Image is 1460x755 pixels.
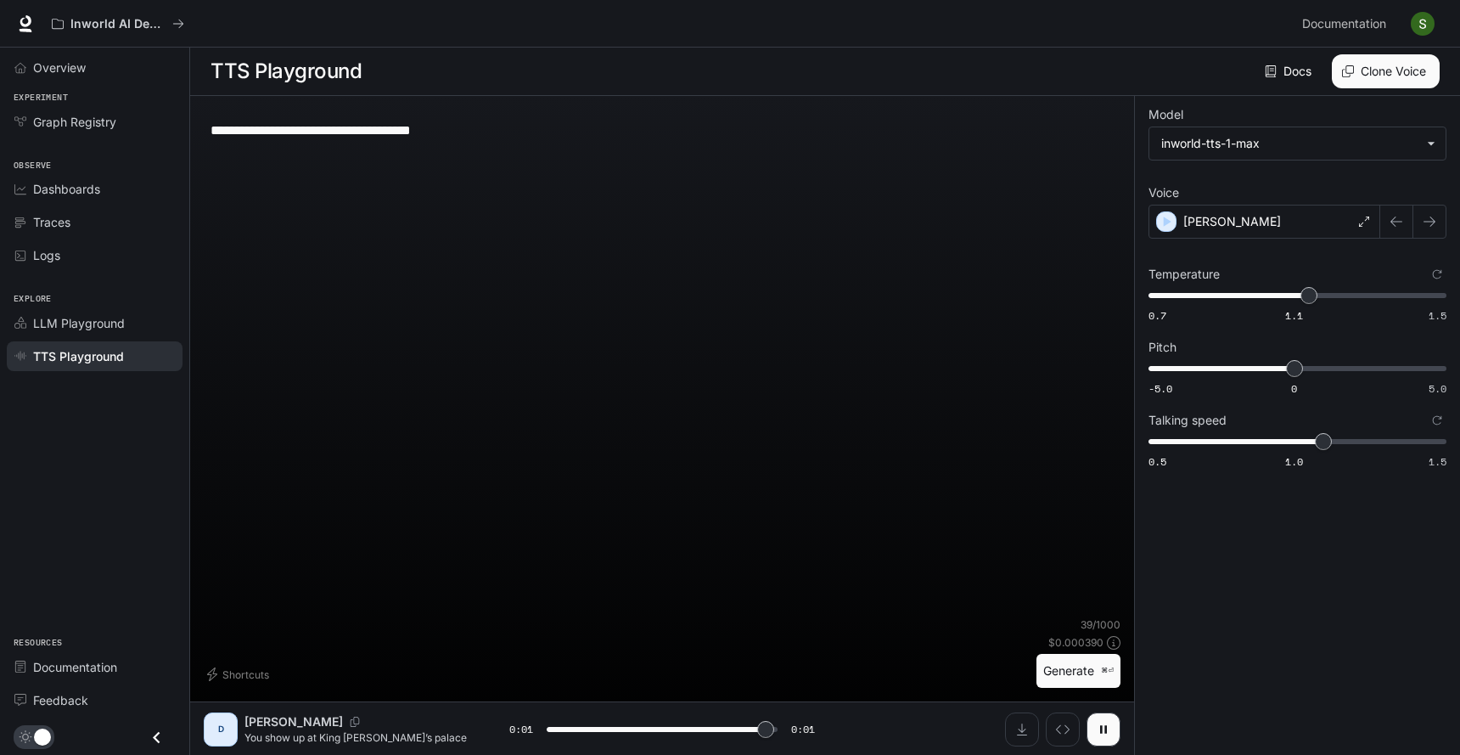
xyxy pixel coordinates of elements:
button: Copy Voice ID [343,717,367,727]
button: Generate⌘⏎ [1036,654,1120,689]
a: Docs [1261,54,1318,88]
span: -5.0 [1148,381,1172,396]
h1: TTS Playground [211,54,362,88]
span: 1.0 [1285,454,1303,469]
a: Graph Registry [7,107,182,137]
span: 0 [1291,381,1297,396]
div: inworld-tts-1-max [1149,127,1446,160]
p: Voice [1148,187,1179,199]
button: All workspaces [44,7,192,41]
button: Reset to default [1428,411,1446,430]
span: Documentation [1302,14,1386,35]
p: Pitch [1148,341,1176,353]
a: Documentation [1295,7,1399,41]
a: Logs [7,240,182,270]
button: Inspect [1046,713,1080,747]
span: 0.7 [1148,308,1166,323]
button: Close drawer [138,720,176,755]
span: Dashboards [33,180,100,198]
img: User avatar [1411,12,1435,36]
span: Feedback [33,691,88,709]
p: Talking speed [1148,414,1227,426]
div: D [207,716,234,743]
span: 0:01 [509,721,533,738]
span: LLM Playground [33,314,125,332]
p: $ 0.000390 [1048,635,1103,650]
a: Overview [7,53,182,82]
span: Traces [33,213,70,231]
button: Download audio [1005,713,1039,747]
button: User avatar [1406,7,1440,41]
span: 1.5 [1429,308,1446,323]
span: 5.0 [1429,381,1446,396]
a: Dashboards [7,174,182,204]
p: [PERSON_NAME] [244,713,343,730]
button: Reset to default [1428,265,1446,284]
p: Temperature [1148,268,1220,280]
p: Model [1148,109,1183,121]
div: inworld-tts-1-max [1161,135,1418,152]
a: Traces [7,207,182,237]
span: Dark mode toggle [34,727,51,746]
span: 0:01 [791,721,815,738]
p: ⌘⏎ [1101,666,1114,676]
p: You show up at King [PERSON_NAME]’s palace [244,730,469,745]
a: LLM Playground [7,308,182,338]
span: 1.1 [1285,308,1303,323]
p: Inworld AI Demos [70,17,166,31]
a: Documentation [7,652,182,682]
span: Documentation [33,658,117,676]
span: TTS Playground [33,347,124,365]
span: Graph Registry [33,113,116,131]
span: 0.5 [1148,454,1166,469]
button: Shortcuts [204,661,276,688]
a: Feedback [7,685,182,715]
span: Overview [33,59,86,76]
p: [PERSON_NAME] [1183,213,1281,230]
span: 1.5 [1429,454,1446,469]
span: Logs [33,246,60,264]
p: 39 / 1000 [1081,617,1120,632]
button: Clone Voice [1332,54,1440,88]
a: TTS Playground [7,341,182,371]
